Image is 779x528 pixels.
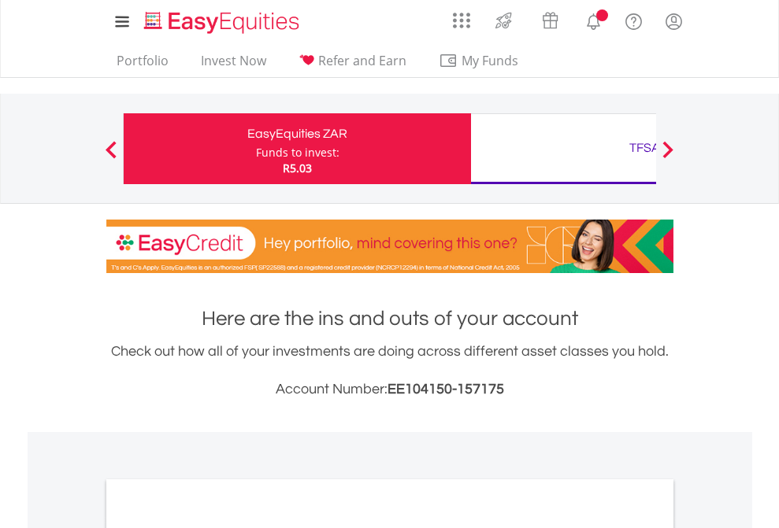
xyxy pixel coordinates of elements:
button: Next [652,149,684,164]
div: Funds to invest: [256,145,339,161]
a: Home page [138,4,306,35]
img: EasyCredit Promotion Banner [106,220,673,273]
a: Notifications [573,4,614,35]
span: My Funds [439,50,542,71]
a: Refer and Earn [292,53,413,77]
img: vouchers-v2.svg [537,8,563,33]
a: Invest Now [195,53,273,77]
h1: Here are the ins and outs of your account [106,305,673,333]
img: EasyEquities_Logo.png [141,9,306,35]
span: Refer and Earn [318,52,406,69]
a: My Profile [654,4,694,39]
span: R5.03 [283,161,312,175]
a: Vouchers [527,4,573,33]
div: Check out how all of your investments are doing across different asset classes you hold. [106,341,673,401]
h3: Account Number: [106,378,673,401]
a: AppsGrid [443,4,480,29]
img: grid-menu-icon.svg [453,12,470,29]
img: thrive-v2.svg [491,8,517,33]
button: Previous [95,149,127,164]
span: EE104150-157175 [388,382,504,397]
div: EasyEquities ZAR [133,123,462,145]
a: Portfolio [110,53,175,77]
a: FAQ's and Support [614,4,654,35]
